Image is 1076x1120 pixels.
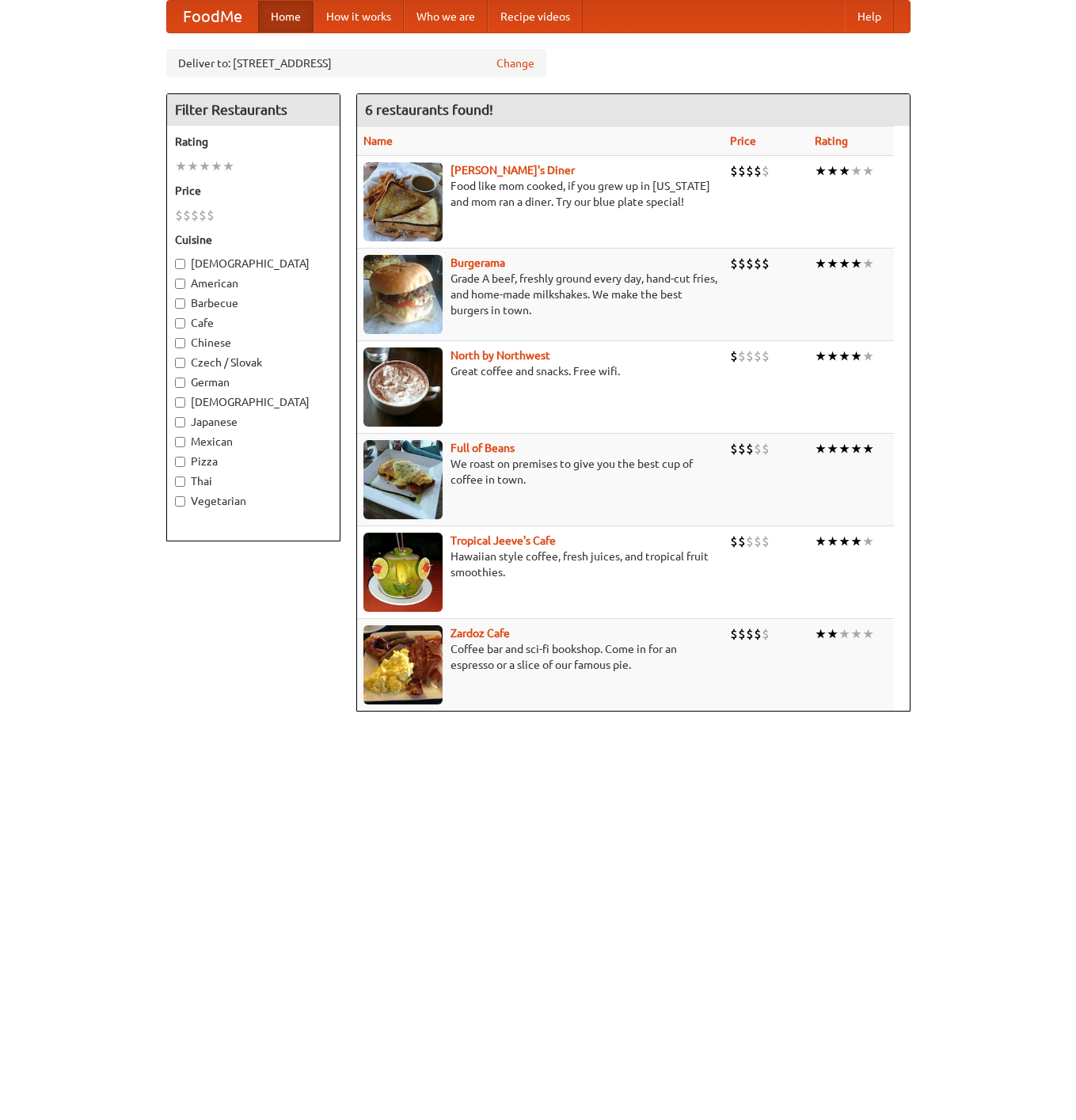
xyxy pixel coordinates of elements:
[175,279,185,289] input: American
[738,255,746,272] li: $
[199,207,207,224] li: $
[850,625,862,643] li: ★
[827,347,838,365] li: ★
[167,94,340,126] h4: Filter Restaurants
[175,454,332,469] label: Pizza
[762,440,770,457] li: $
[815,533,827,550] li: ★
[175,496,185,507] input: Vegetarian
[222,158,234,175] li: ★
[838,255,850,272] li: ★
[838,440,850,457] li: ★
[730,625,738,643] li: $
[451,349,550,362] a: North by Northwest
[363,162,443,241] img: sallys.jpg
[496,55,534,71] a: Change
[827,533,838,550] li: ★
[862,533,874,550] li: ★
[167,1,258,32] a: FoodMe
[754,255,762,272] li: $
[207,207,215,224] li: $
[762,162,770,180] li: $
[175,374,332,390] label: German
[363,456,717,488] p: We roast on premises to give you the best cup of coffee in town.
[175,378,185,388] input: German
[175,256,332,271] label: [DEMOGRAPHIC_DATA]
[175,437,185,447] input: Mexican
[363,533,443,612] img: jeeves.jpg
[730,255,738,272] li: $
[175,493,332,509] label: Vegetarian
[175,434,332,450] label: Mexican
[363,625,443,704] img: zardoz.jpg
[451,442,515,454] a: Full of Beans
[175,318,185,328] input: Cafe
[827,162,838,180] li: ★
[850,440,862,457] li: ★
[827,440,838,457] li: ★
[746,533,754,550] li: $
[175,298,185,309] input: Barbecue
[175,397,185,408] input: [DEMOGRAPHIC_DATA]
[175,134,332,150] h5: Rating
[815,347,827,365] li: ★
[754,533,762,550] li: $
[488,1,583,32] a: Recipe videos
[175,358,185,368] input: Czech / Slovak
[451,164,575,177] a: [PERSON_NAME]'s Diner
[258,1,314,32] a: Home
[175,232,332,248] h5: Cuisine
[746,440,754,457] li: $
[175,158,187,175] li: ★
[815,135,848,147] a: Rating
[738,162,746,180] li: $
[730,135,756,147] a: Price
[815,255,827,272] li: ★
[175,335,332,351] label: Chinese
[838,162,850,180] li: ★
[754,347,762,365] li: $
[815,440,827,457] li: ★
[363,135,393,147] a: Name
[827,625,838,643] li: ★
[363,363,717,379] p: Great coffee and snacks. Free wifi.
[175,476,185,487] input: Thai
[191,207,199,224] li: $
[730,162,738,180] li: $
[815,625,827,643] li: ★
[746,625,754,643] li: $
[175,315,332,331] label: Cafe
[451,627,510,640] a: Zardoz Cafe
[746,255,754,272] li: $
[175,355,332,370] label: Czech / Slovak
[363,271,717,318] p: Grade A beef, freshly ground every day, hand-cut fries, and home-made milkshakes. We make the bes...
[451,534,556,547] a: Tropical Jeeve's Cafe
[762,255,770,272] li: $
[175,183,332,199] h5: Price
[746,162,754,180] li: $
[404,1,488,32] a: Who we are
[451,256,505,269] a: Burgerama
[862,162,874,180] li: ★
[363,641,717,673] p: Coffee bar and sci-fi bookshop. Come in for an espresso or a slice of our famous pie.
[730,533,738,550] li: $
[862,625,874,643] li: ★
[187,158,199,175] li: ★
[183,207,191,224] li: $
[838,625,850,643] li: ★
[363,347,443,427] img: north.jpg
[838,347,850,365] li: ★
[850,162,862,180] li: ★
[199,158,211,175] li: ★
[363,549,717,580] p: Hawaiian style coffee, fresh juices, and tropical fruit smoothies.
[815,162,827,180] li: ★
[838,533,850,550] li: ★
[363,255,443,334] img: burgerama.jpg
[850,255,862,272] li: ★
[827,255,838,272] li: ★
[211,158,222,175] li: ★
